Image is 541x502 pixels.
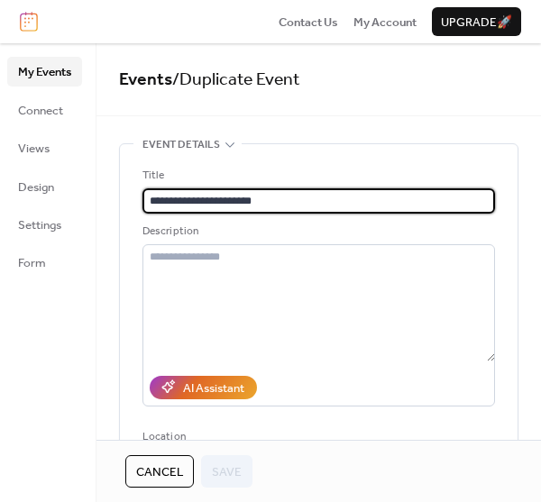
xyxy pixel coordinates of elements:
[136,463,183,481] span: Cancel
[432,7,521,36] button: Upgrade🚀
[279,14,338,32] span: Contact Us
[7,96,82,124] a: Connect
[150,376,257,399] button: AI Assistant
[18,102,63,120] span: Connect
[353,14,417,32] span: My Account
[142,167,491,185] div: Title
[279,13,338,31] a: Contact Us
[7,172,82,201] a: Design
[7,210,82,239] a: Settings
[18,140,50,158] span: Views
[18,216,61,234] span: Settings
[7,133,82,162] a: Views
[183,379,244,397] div: AI Assistant
[353,13,417,31] a: My Account
[7,248,82,277] a: Form
[18,178,54,196] span: Design
[142,428,491,446] div: Location
[119,63,172,96] a: Events
[142,136,220,154] span: Event details
[18,254,46,272] span: Form
[7,57,82,86] a: My Events
[172,63,300,96] span: / Duplicate Event
[142,223,491,241] div: Description
[125,455,194,488] button: Cancel
[20,12,38,32] img: logo
[18,63,71,81] span: My Events
[441,14,512,32] span: Upgrade 🚀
